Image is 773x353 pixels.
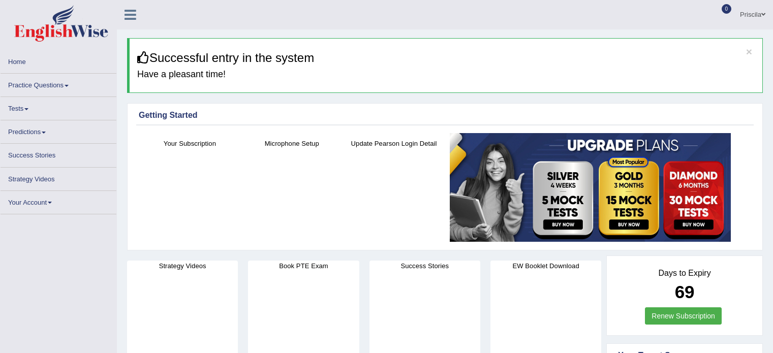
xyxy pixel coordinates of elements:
[137,51,755,65] h3: Successful entry in the system
[1,144,116,164] a: Success Stories
[722,4,732,14] span: 0
[1,191,116,211] a: Your Account
[645,307,722,325] a: Renew Subscription
[1,50,116,70] a: Home
[450,133,731,242] img: small5.jpg
[248,261,359,271] h4: Book PTE Exam
[618,269,751,278] h4: Days to Expiry
[746,46,752,57] button: ×
[490,261,601,271] h4: EW Booklet Download
[1,74,116,93] a: Practice Questions
[1,168,116,187] a: Strategy Videos
[675,282,695,302] b: 69
[1,120,116,140] a: Predictions
[369,261,480,271] h4: Success Stories
[137,70,755,80] h4: Have a pleasant time!
[246,138,338,149] h4: Microphone Setup
[127,261,238,271] h4: Strategy Videos
[348,138,440,149] h4: Update Pearson Login Detail
[1,97,116,117] a: Tests
[144,138,236,149] h4: Your Subscription
[139,109,751,121] div: Getting Started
